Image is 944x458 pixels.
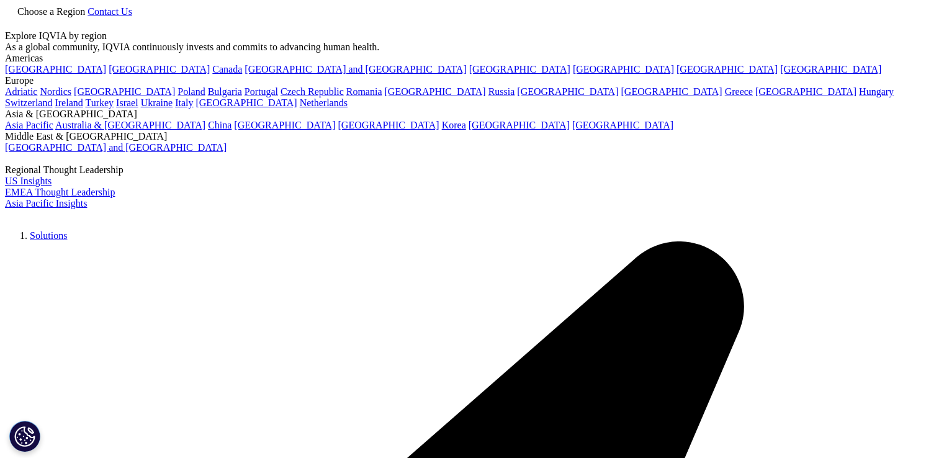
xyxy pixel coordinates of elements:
a: Ireland [55,97,83,108]
a: Poland [178,86,205,97]
a: [GEOGRAPHIC_DATA] [573,64,674,74]
div: Americas [5,53,939,64]
a: [GEOGRAPHIC_DATA] [196,97,297,108]
a: [GEOGRAPHIC_DATA] [109,64,210,74]
a: Nordics [40,86,71,97]
a: Russia [488,86,515,97]
a: Ukraine [141,97,173,108]
a: [GEOGRAPHIC_DATA] [74,86,175,97]
div: Middle East & [GEOGRAPHIC_DATA] [5,131,939,142]
div: Europe [5,75,939,86]
a: [GEOGRAPHIC_DATA] [5,64,106,74]
a: China [208,120,232,130]
a: [GEOGRAPHIC_DATA] [677,64,778,74]
a: Romania [346,86,382,97]
a: Switzerland [5,97,52,108]
a: Hungary [859,86,894,97]
a: Contact Us [88,6,132,17]
a: Asia Pacific [5,120,53,130]
a: [GEOGRAPHIC_DATA] [621,86,722,97]
a: Australia & [GEOGRAPHIC_DATA] [55,120,205,130]
button: Paramètres des cookies [9,421,40,452]
div: Explore IQVIA by region [5,30,939,42]
a: [GEOGRAPHIC_DATA] [385,86,486,97]
a: [GEOGRAPHIC_DATA] and [GEOGRAPHIC_DATA] [245,64,466,74]
a: Czech Republic [281,86,344,97]
a: Bulgaria [208,86,242,97]
a: Asia Pacific Insights [5,198,87,209]
a: US Insights [5,176,52,186]
a: Portugal [245,86,278,97]
a: EMEA Thought Leadership [5,187,115,197]
span: Choose a Region [17,6,85,17]
div: Regional Thought Leadership [5,164,939,176]
a: [GEOGRAPHIC_DATA] [338,120,439,130]
a: Solutions [30,230,67,241]
a: [GEOGRAPHIC_DATA] [517,86,618,97]
a: Netherlands [300,97,348,108]
a: Canada [212,64,242,74]
a: [GEOGRAPHIC_DATA] [469,64,570,74]
a: [GEOGRAPHIC_DATA] [755,86,856,97]
a: [GEOGRAPHIC_DATA] [780,64,881,74]
a: [GEOGRAPHIC_DATA] [234,120,335,130]
a: [GEOGRAPHIC_DATA] [469,120,570,130]
a: [GEOGRAPHIC_DATA] [572,120,673,130]
div: Asia & [GEOGRAPHIC_DATA] [5,109,939,120]
a: Italy [175,97,193,108]
a: Turkey [85,97,114,108]
div: As a global community, IQVIA continuously invests and commits to advancing human health. [5,42,939,53]
a: Greece [725,86,753,97]
a: [GEOGRAPHIC_DATA] and [GEOGRAPHIC_DATA] [5,142,227,153]
a: Korea [442,120,466,130]
a: Adriatic [5,86,37,97]
a: Israel [116,97,138,108]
